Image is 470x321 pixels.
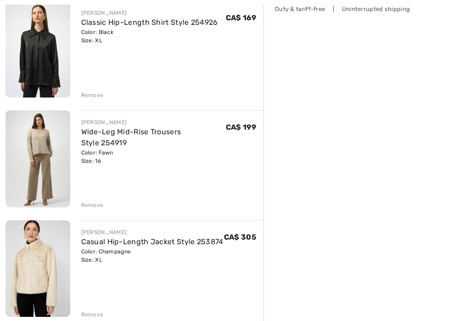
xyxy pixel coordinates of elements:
span: CA$ 169 [226,14,256,23]
span: CA$ 305 [224,233,256,242]
a: Casual Hip-Length Jacket Style 253874 [81,238,224,246]
div: Duty & tariff-free | Uninterrupted shipping [275,5,413,14]
div: Remove [81,201,104,210]
a: Wide-Leg Mid-Rise Trousers Style 254919 [81,128,181,148]
div: [PERSON_NAME] [81,229,224,237]
div: Color: Champagne Size: XL [81,248,224,264]
div: Remove [81,92,104,100]
div: Remove [81,311,104,319]
img: Casual Hip-Length Jacket Style 253874 [6,221,70,318]
div: [PERSON_NAME] [81,9,218,17]
a: Classic Hip-Length Shirt Style 254926 [81,18,218,27]
img: Classic Hip-Length Shirt Style 254926 [6,1,70,98]
div: Color: Black Size: XL [81,29,218,45]
img: Wide-Leg Mid-Rise Trousers Style 254919 [6,111,70,207]
span: CA$ 199 [226,123,256,132]
div: [PERSON_NAME] [81,119,226,127]
div: Color: Fawn Size: 16 [81,149,226,166]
